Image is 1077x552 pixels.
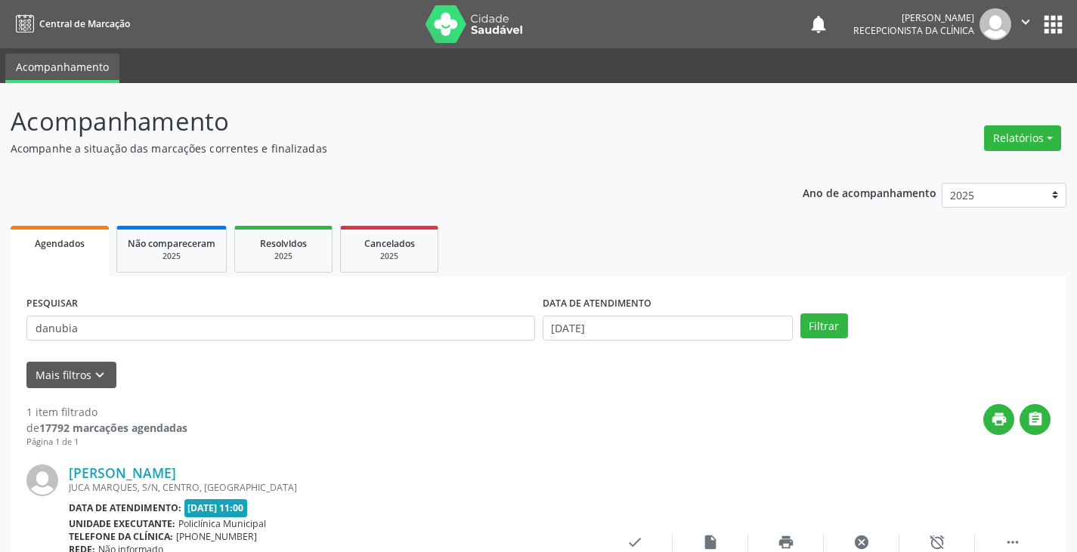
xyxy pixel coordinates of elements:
[26,420,187,436] div: de
[176,530,257,543] span: [PHONE_NUMBER]
[364,237,415,250] span: Cancelados
[808,14,829,35] button: notifications
[543,292,651,316] label: DATA DE ATENDIMENTO
[5,54,119,83] a: Acompanhamento
[702,534,719,550] i: insert_drive_file
[929,534,945,550] i: alarm_off
[26,404,187,420] div: 1 item filtrado
[853,24,974,37] span: Recepcionista da clínica
[39,421,187,435] strong: 17792 marcações agendadas
[1040,11,1066,38] button: apps
[1017,14,1034,30] i: 
[69,481,597,494] div: JUCA MARQUES, S/N, CENTRO, [GEOGRAPHIC_DATA]
[351,251,427,262] div: 2025
[778,534,794,550] i: print
[11,11,130,36] a: Central de Marcação
[26,362,116,388] button: Mais filtroskeyboard_arrow_down
[984,125,1061,151] button: Relatórios
[35,237,85,250] span: Agendados
[128,237,215,250] span: Não compareceram
[800,313,848,339] button: Filtrar
[543,316,793,341] input: Selecione um intervalo
[803,183,936,202] p: Ano de acompanhamento
[991,411,1007,427] i: print
[69,464,176,481] a: [PERSON_NAME]
[69,501,181,514] b: Data de atendimento:
[26,292,78,316] label: PESQUISAR
[91,367,108,384] i: keyboard_arrow_down
[1020,404,1051,435] button: 
[69,517,175,530] b: Unidade executante:
[853,534,870,550] i: cancel
[853,11,974,24] div: [PERSON_NAME]
[627,534,643,550] i: check
[26,316,535,341] input: Nome, CNS
[26,464,58,496] img: img
[11,140,750,156] p: Acompanhe a situação das marcações correntes e finalizadas
[1027,411,1044,427] i: 
[128,251,215,262] div: 2025
[1011,8,1040,40] button: 
[178,517,266,530] span: Policlínica Municipal
[184,499,248,517] span: [DATE] 11:00
[980,8,1011,40] img: img
[11,103,750,140] p: Acompanhamento
[69,530,173,543] b: Telefone da clínica:
[39,17,130,30] span: Central de Marcação
[983,404,1014,435] button: print
[1004,534,1021,550] i: 
[246,251,321,262] div: 2025
[26,436,187,449] div: Página 1 de 1
[260,237,307,250] span: Resolvidos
